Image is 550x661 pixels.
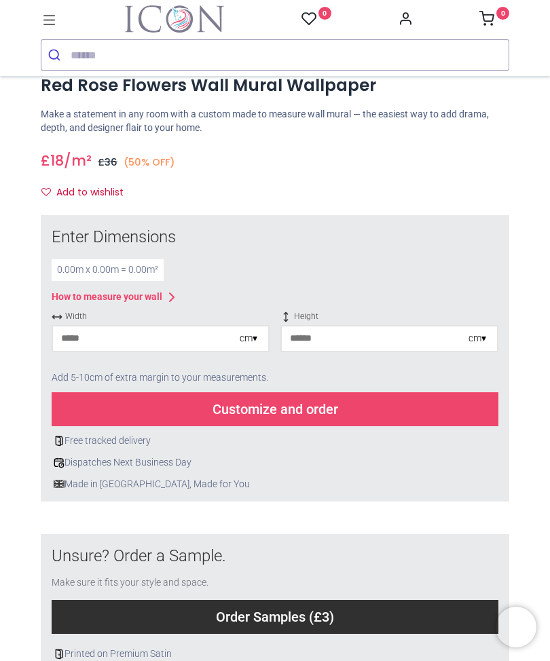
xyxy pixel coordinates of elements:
div: Add 5-10cm of extra margin to your measurements. [52,363,498,393]
img: uk [54,478,65,489]
p: Make a statement in any room with a custom made to measure wall mural — the easiest way to add dr... [41,108,509,134]
img: Icon Wall Stickers [125,5,224,33]
div: 0.00 m x 0.00 m = 0.00 m² [52,259,164,281]
a: Account Info [398,15,413,26]
sup: 0 [318,7,331,20]
div: Customize and order [52,392,498,426]
div: Printed on Premium Satin [52,647,498,661]
a: 0 [479,15,509,26]
div: Free tracked delivery [52,434,498,448]
span: /m² [64,151,92,170]
button: Add to wishlistAdd to wishlist [41,181,135,204]
div: Enter Dimensions [52,226,498,249]
div: Unsure? Order a Sample. [52,545,498,568]
i: Add to wishlist [41,187,51,197]
div: cm ▾ [469,332,486,345]
div: Dispatches Next Business Day [52,456,498,470]
div: Make sure it fits your style and space. [52,576,498,590]
h1: Red Rose Flowers Wall Mural Wallpaper [41,74,509,97]
div: Order Samples (£3) [52,600,498,634]
div: Made in [GEOGRAPHIC_DATA], Made for You [52,478,498,491]
small: (50% OFF) [124,155,175,169]
iframe: Brevo live chat [496,607,536,647]
sup: 0 [496,7,509,20]
span: Width [52,311,270,322]
span: 18 [50,151,64,170]
button: Submit [41,40,71,70]
div: How to measure your wall [52,290,162,304]
div: cm ▾ [240,332,257,345]
span: £ [98,155,117,169]
span: 36 [105,155,117,169]
a: Logo of Icon Wall Stickers [125,5,224,33]
span: Height [280,311,498,322]
span: £ [41,151,64,170]
a: 0 [301,11,331,28]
